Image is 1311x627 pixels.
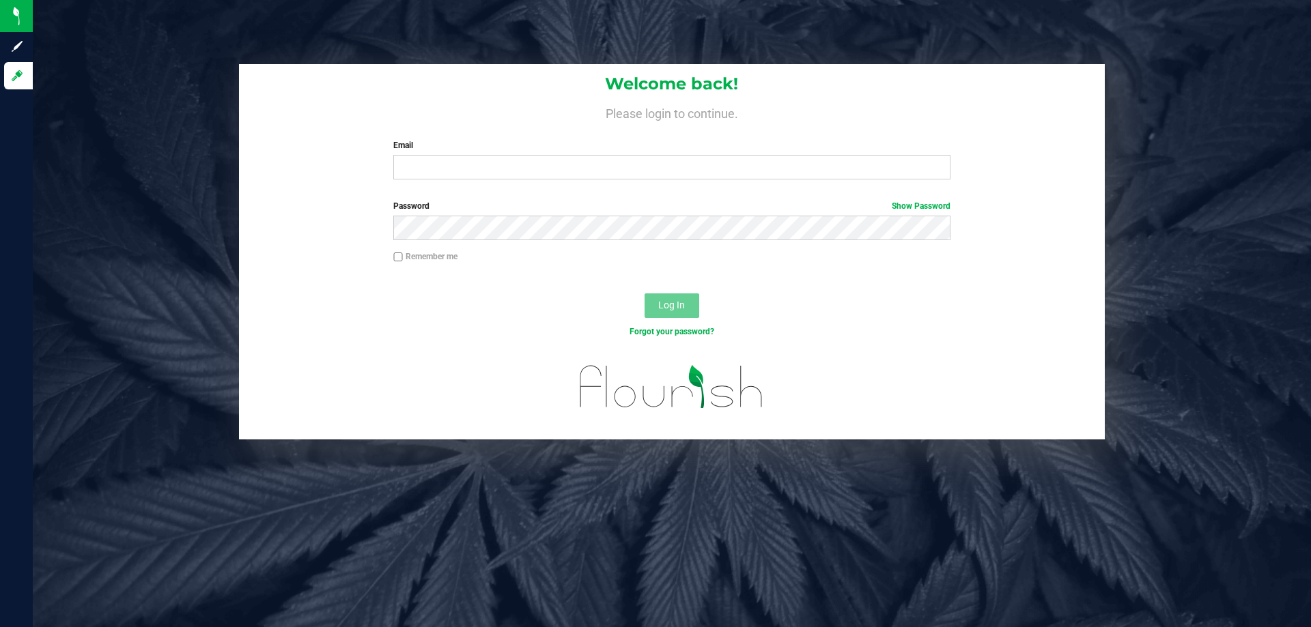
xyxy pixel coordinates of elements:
[630,327,714,336] a: Forgot your password?
[10,40,24,53] inline-svg: Sign up
[645,293,699,318] button: Log In
[239,75,1105,93] h1: Welcome back!
[393,250,457,263] label: Remember me
[393,139,950,151] label: Email
[393,252,403,262] input: Remember me
[239,104,1105,120] h4: Please login to continue.
[892,201,950,211] a: Show Password
[658,300,685,310] span: Log In
[393,201,429,211] span: Password
[10,69,24,83] inline-svg: Log in
[563,352,780,422] img: flourish_logo.svg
